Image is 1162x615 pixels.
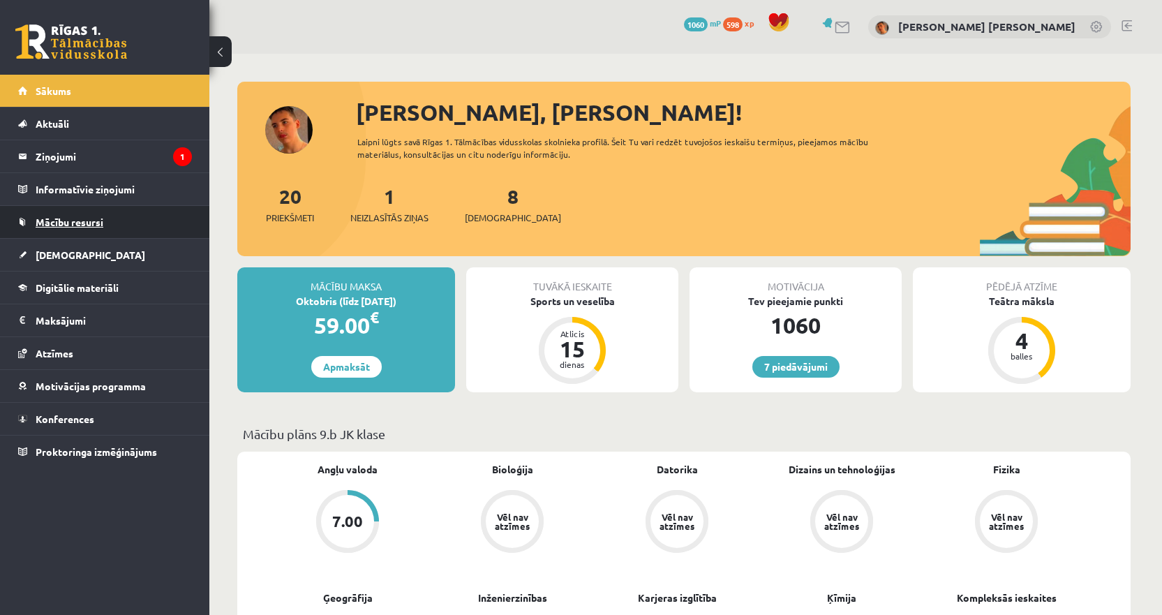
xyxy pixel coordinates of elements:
img: Kristiāns Aleksandrs Šramko [875,21,889,35]
a: Maksājumi [18,304,192,336]
a: 598 xp [723,17,761,29]
div: Vēl nav atzīmes [493,512,532,531]
a: Ķīmija [827,591,856,605]
a: 20Priekšmeti [266,184,314,225]
a: Mācību resursi [18,206,192,238]
a: Rīgas 1. Tālmācības vidusskola [15,24,127,59]
a: Fizika [993,462,1020,477]
div: Motivācija [690,267,902,294]
div: Tev pieejamie punkti [690,294,902,309]
a: [PERSON_NAME] [PERSON_NAME] [898,20,1075,34]
div: Pēdējā atzīme [913,267,1131,294]
div: Oktobris (līdz [DATE]) [237,294,455,309]
a: Aktuāli [18,108,192,140]
span: Sākums [36,84,71,97]
span: Konferences [36,413,94,425]
a: 7.00 [265,490,430,556]
a: Proktoringa izmēģinājums [18,436,192,468]
div: Vēl nav atzīmes [822,512,861,531]
a: Atzīmes [18,337,192,369]
a: Kompleksās ieskaites [957,591,1057,605]
legend: Informatīvie ziņojumi [36,173,192,205]
div: balles [1001,352,1043,360]
span: 1060 [684,17,708,31]
span: [DEMOGRAPHIC_DATA] [36,249,145,261]
a: Ziņojumi1 [18,140,192,172]
a: Vēl nav atzīmes [430,490,595,556]
span: xp [745,17,754,29]
a: Digitālie materiāli [18,272,192,304]
a: Datorika [657,462,698,477]
div: 1060 [690,309,902,342]
div: [PERSON_NAME], [PERSON_NAME]! [356,96,1131,129]
a: Informatīvie ziņojumi [18,173,192,205]
a: Vēl nav atzīmes [759,490,924,556]
div: dienas [551,360,593,369]
span: Digitālie materiāli [36,281,119,294]
span: Priekšmeti [266,211,314,225]
a: Bioloģija [492,462,533,477]
a: Konferences [18,403,192,435]
legend: Ziņojumi [36,140,192,172]
a: Angļu valoda [318,462,378,477]
div: Sports un veselība [466,294,678,309]
span: Mācību resursi [36,216,103,228]
span: Aktuāli [36,117,69,130]
a: Ģeogrāfija [323,591,373,605]
i: 1 [173,147,192,166]
a: Dizains un tehnoloģijas [789,462,895,477]
span: Motivācijas programma [36,380,146,392]
a: 8[DEMOGRAPHIC_DATA] [465,184,561,225]
legend: Maksājumi [36,304,192,336]
a: Inženierzinības [478,591,547,605]
a: [DEMOGRAPHIC_DATA] [18,239,192,271]
div: 7.00 [332,514,363,529]
span: [DEMOGRAPHIC_DATA] [465,211,561,225]
a: Vēl nav atzīmes [924,490,1089,556]
a: Sports un veselība Atlicis 15 dienas [466,294,678,386]
span: € [370,307,379,327]
div: Teātra māksla [913,294,1131,309]
div: 15 [551,338,593,360]
div: Atlicis [551,329,593,338]
div: Laipni lūgts savā Rīgas 1. Tālmācības vidusskolas skolnieka profilā. Šeit Tu vari redzēt tuvojošo... [357,135,893,161]
span: Proktoringa izmēģinājums [36,445,157,458]
a: Motivācijas programma [18,370,192,402]
span: Neizlasītās ziņas [350,211,429,225]
a: Vēl nav atzīmes [595,490,759,556]
a: 1Neizlasītās ziņas [350,184,429,225]
p: Mācību plāns 9.b JK klase [243,424,1125,443]
div: Vēl nav atzīmes [987,512,1026,531]
div: Vēl nav atzīmes [657,512,697,531]
span: 598 [723,17,743,31]
div: Tuvākā ieskaite [466,267,678,294]
span: Atzīmes [36,347,73,360]
div: 4 [1001,329,1043,352]
div: 59.00 [237,309,455,342]
a: Karjeras izglītība [638,591,717,605]
a: 1060 mP [684,17,721,29]
a: Sākums [18,75,192,107]
div: Mācību maksa [237,267,455,294]
a: Teātra māksla 4 balles [913,294,1131,386]
span: mP [710,17,721,29]
a: Apmaksāt [311,356,382,378]
a: 7 piedāvājumi [752,356,840,378]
